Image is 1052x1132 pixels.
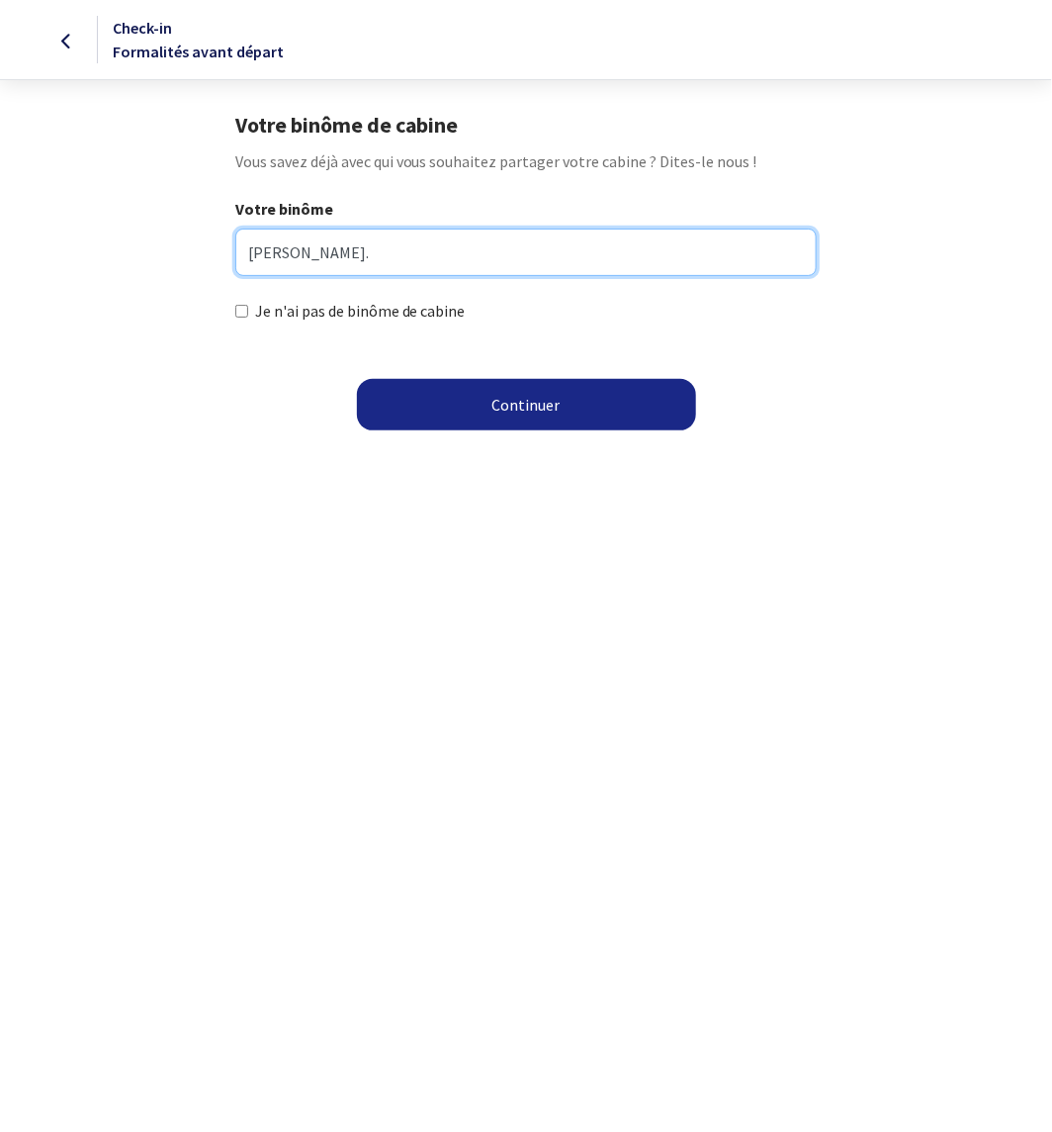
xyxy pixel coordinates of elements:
[255,299,466,323] label: Je n'ai pas de binôme de cabine
[235,149,818,173] p: Vous savez déjà avec qui vous souhaitez partager votre cabine ? Dites-le nous !
[235,112,818,138] h1: Votre binôme de cabine
[235,199,333,219] strong: Votre binôme
[114,18,285,61] span: Check-in Formalités avant départ
[235,229,818,276] input: Indiquez votre binôme
[357,379,696,430] button: Continuer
